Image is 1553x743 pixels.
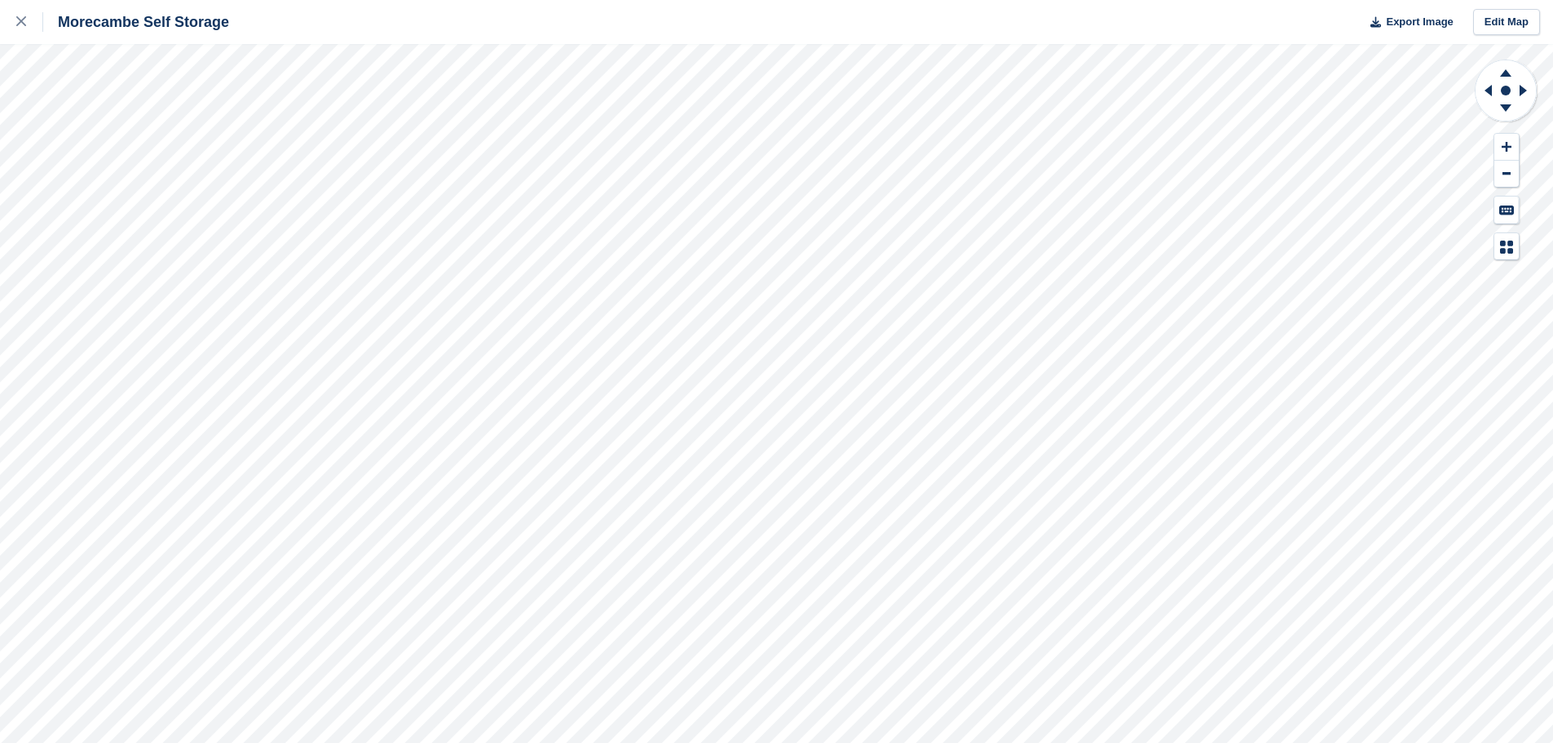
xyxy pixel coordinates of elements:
span: Export Image [1386,14,1453,30]
button: Map Legend [1494,233,1519,260]
div: Morecambe Self Storage [43,12,229,32]
button: Keyboard Shortcuts [1494,197,1519,223]
a: Edit Map [1473,9,1540,36]
button: Zoom In [1494,134,1519,161]
button: Export Image [1361,9,1454,36]
button: Zoom Out [1494,161,1519,188]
